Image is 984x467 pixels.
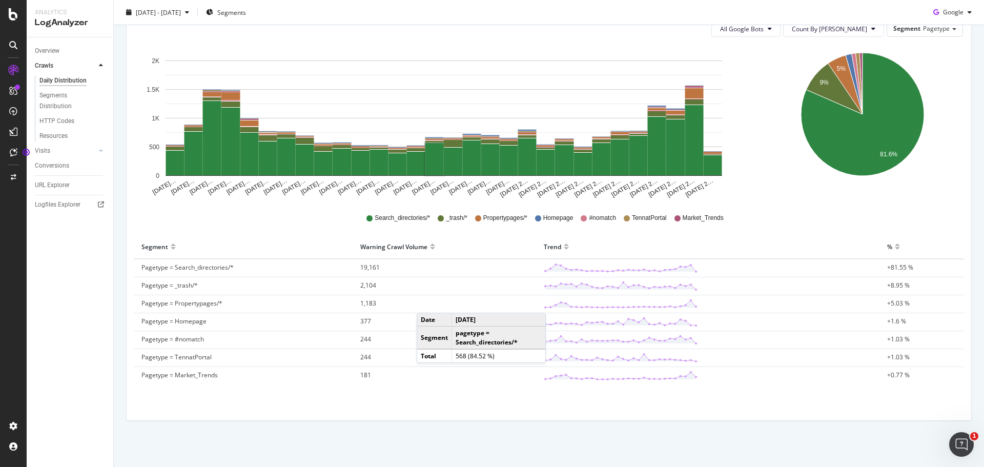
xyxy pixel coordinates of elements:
td: Segment [417,327,452,349]
a: Daily Distribution [39,75,106,86]
span: Search_directories/* [375,214,430,222]
text: 0 [156,172,159,179]
span: 377 [360,317,371,326]
svg: A chart. [135,45,753,199]
span: Pagetype = TennatPortal [141,353,212,361]
div: Tooltip anchor [22,148,31,157]
button: Segments [202,4,250,21]
span: Segments [217,8,246,16]
div: Resources [39,131,68,141]
a: Visits [35,146,96,156]
button: Google [929,4,976,21]
td: Total [417,349,452,362]
div: Segment [141,238,168,255]
svg: A chart. [764,45,961,199]
span: 244 [360,335,371,343]
text: 1.5K [147,86,159,93]
span: 19,161 [360,263,380,272]
text: 5% [837,65,846,72]
span: Pagetype [923,24,950,33]
span: +5.03 % [887,299,910,308]
div: Crawls [35,60,53,71]
a: Resources [39,131,106,141]
div: Overview [35,46,59,56]
td: pagetype = Search_directories/* [452,327,546,349]
span: Pagetype = _trash/* [141,281,198,290]
span: Pagetype = Propertypages/* [141,299,222,308]
iframe: Intercom live chat [949,432,974,457]
div: Visits [35,146,50,156]
div: HTTP Codes [39,116,74,127]
button: [DATE] - [DATE] [122,4,193,21]
a: Logfiles Explorer [35,199,106,210]
div: LogAnalyzer [35,17,105,29]
text: 1K [152,115,159,122]
button: All Google Bots [711,21,781,37]
a: Crawls [35,60,96,71]
text: 500 [149,144,159,151]
span: +81.55 % [887,263,913,272]
span: Market_Trends [683,214,724,222]
div: Analytics [35,8,105,17]
a: URL Explorer [35,180,106,191]
span: 1 [970,432,978,440]
span: Pagetype = #nomatch [141,335,204,343]
span: Pagetype = Market_Trends [141,371,218,379]
span: _trash/* [446,214,467,222]
div: Daily Distribution [39,75,87,86]
td: [DATE] [452,313,546,327]
span: Pagetype = Search_directories/* [141,263,234,272]
a: Overview [35,46,106,56]
div: Conversions [35,160,69,171]
text: 81.6% [880,151,897,158]
span: 244 [360,353,371,361]
a: HTTP Codes [39,116,106,127]
td: 568 (84.52 %) [452,349,546,362]
span: +1.03 % [887,335,910,343]
div: Trend [544,238,561,255]
span: +8.95 % [887,281,910,290]
td: Date [417,313,452,327]
span: 1,183 [360,299,376,308]
span: 2,104 [360,281,376,290]
span: Propertypages/* [483,214,527,222]
text: 9% [819,79,829,86]
span: Segment [893,24,920,33]
button: Count By [PERSON_NAME] [783,21,884,37]
div: % [887,238,892,255]
div: Warning Crawl Volume [360,238,427,255]
span: Count By Day [792,25,867,33]
span: 181 [360,371,371,379]
span: +1.6 % [887,317,906,326]
span: Pagetype = Homepage [141,317,207,326]
a: Segments Distribution [39,90,106,112]
span: +1.03 % [887,353,910,361]
div: Segments Distribution [39,90,96,112]
span: Google [943,8,963,16]
span: Homepage [543,214,573,222]
span: +0.77 % [887,371,910,379]
span: #nomatch [589,214,616,222]
span: [DATE] - [DATE] [136,8,181,16]
text: 2K [152,57,159,65]
span: All Google Bots [720,25,764,33]
div: URL Explorer [35,180,70,191]
span: TennatPortal [632,214,666,222]
div: Logfiles Explorer [35,199,80,210]
a: Conversions [35,160,106,171]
